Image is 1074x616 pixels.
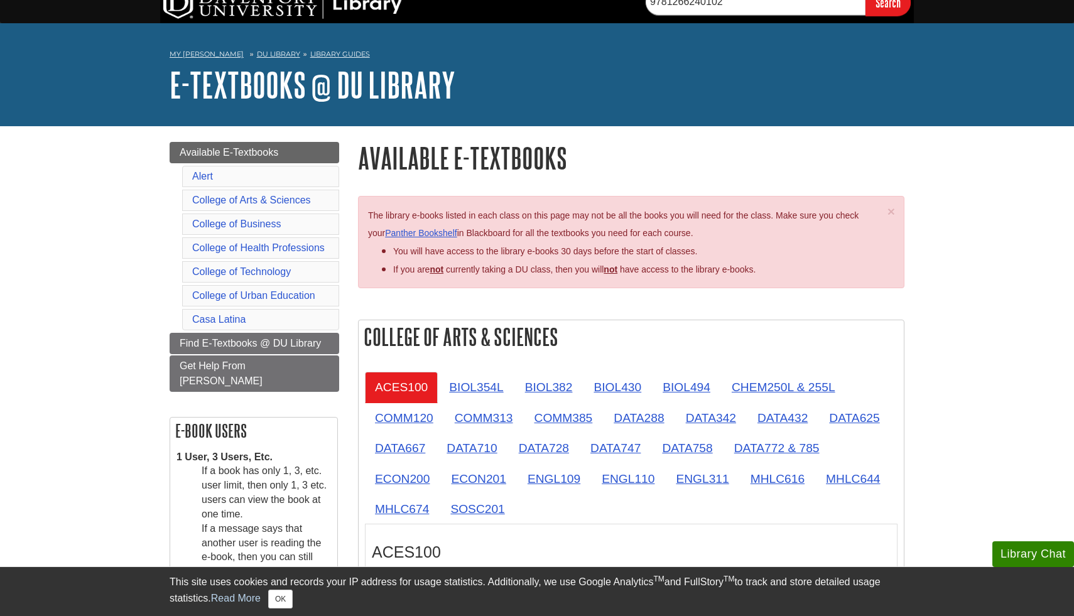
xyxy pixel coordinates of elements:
[170,418,337,444] h2: E-book Users
[580,433,651,463] a: DATA747
[509,433,579,463] a: DATA728
[604,403,674,433] a: DATA288
[816,463,890,494] a: MHLC644
[180,360,263,386] span: Get Help From [PERSON_NAME]
[676,403,746,433] a: DATA342
[653,372,720,403] a: BIOL494
[211,593,261,603] a: Read More
[170,65,455,104] a: E-Textbooks @ DU Library
[666,463,739,494] a: ENGL311
[170,333,339,354] a: Find E-Textbooks @ DU Library
[176,450,331,465] dt: 1 User, 3 Users, Etc.
[393,264,756,274] span: If you are currently taking a DU class, then you will have access to the library e-books.
[887,205,895,218] button: Close
[992,541,1074,567] button: Library Chat
[192,219,281,229] a: College of Business
[310,50,370,58] a: Library Guides
[170,142,339,163] a: Available E-Textbooks
[359,320,904,354] h2: College of Arts & Sciences
[430,264,443,274] strong: not
[170,49,244,60] a: My [PERSON_NAME]
[385,228,457,238] a: Panther Bookshelf
[358,142,904,174] h1: Available E-Textbooks
[192,314,246,325] a: Casa Latina
[192,171,213,181] a: Alert
[365,403,443,433] a: COMM120
[257,50,300,58] a: DU Library
[192,266,291,277] a: College of Technology
[887,204,895,219] span: ×
[393,246,697,256] span: You will have access to the library e-books 30 days before the start of classes.
[372,543,891,561] h3: ACES100
[524,403,603,433] a: COMM385
[653,575,664,583] sup: TM
[192,290,315,301] a: College of Urban Education
[365,433,435,463] a: DATA667
[365,372,438,403] a: ACES100
[604,264,617,274] u: not
[170,355,339,392] a: Get Help From [PERSON_NAME]
[583,372,651,403] a: BIOL430
[180,338,321,349] span: Find E-Textbooks @ DU Library
[518,463,590,494] a: ENGL109
[747,403,818,433] a: DATA432
[592,463,664,494] a: ENGL110
[439,372,513,403] a: BIOL354L
[441,463,516,494] a: ECON201
[368,210,859,239] span: The library e-books listed in each class on this page may not be all the books you will need for ...
[445,403,523,433] a: COMM313
[180,147,278,158] span: Available E-Textbooks
[192,242,325,253] a: College of Health Professions
[170,575,904,608] div: This site uses cookies and records your IP address for usage statistics. Additionally, we use Goo...
[724,575,734,583] sup: TM
[515,372,583,403] a: BIOL382
[724,433,830,463] a: DATA772 & 785
[365,463,440,494] a: ECON200
[170,46,904,66] nav: breadcrumb
[440,494,514,524] a: SOSC201
[722,372,845,403] a: CHEM250L & 255L
[192,195,311,205] a: College of Arts & Sciences
[268,590,293,608] button: Close
[819,403,889,433] a: DATA625
[740,463,815,494] a: MHLC616
[652,433,722,463] a: DATA758
[365,494,439,524] a: MHLC674
[437,433,507,463] a: DATA710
